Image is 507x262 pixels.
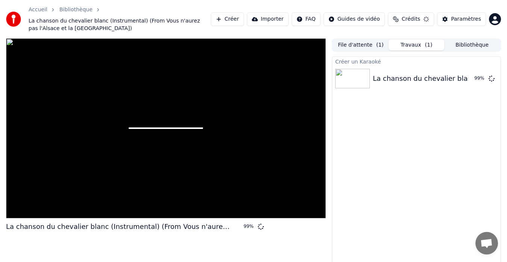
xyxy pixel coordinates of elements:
[29,6,47,14] a: Accueil
[247,12,289,26] button: Importer
[389,39,444,50] button: Travaux
[437,12,486,26] button: Paramètres
[444,39,500,50] button: Bibliothèque
[6,12,21,27] img: youka
[475,232,498,254] div: Ouvrir le chat
[402,15,420,23] span: Crédits
[332,57,501,66] div: Créer un Karaoké
[451,15,481,23] div: Paramètres
[29,17,211,32] span: La chanson du chevalier blanc (Instrumental) (From Vous n'aurez pas l'Alsace et la [GEOGRAPHIC_DA...
[59,6,92,14] a: Bibliothèque
[29,6,211,32] nav: breadcrumb
[474,76,486,82] div: 99 %
[324,12,385,26] button: Guides de vidéo
[388,12,434,26] button: Crédits
[376,41,384,49] span: ( 1 )
[425,41,433,49] span: ( 1 )
[244,224,255,230] div: 99 %
[292,12,321,26] button: FAQ
[6,221,232,232] div: La chanson du chevalier blanc (Instrumental) (From Vous n'aurez pas l'Alsace et la [GEOGRAPHIC_DA...
[333,39,389,50] button: File d'attente
[211,12,244,26] button: Créer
